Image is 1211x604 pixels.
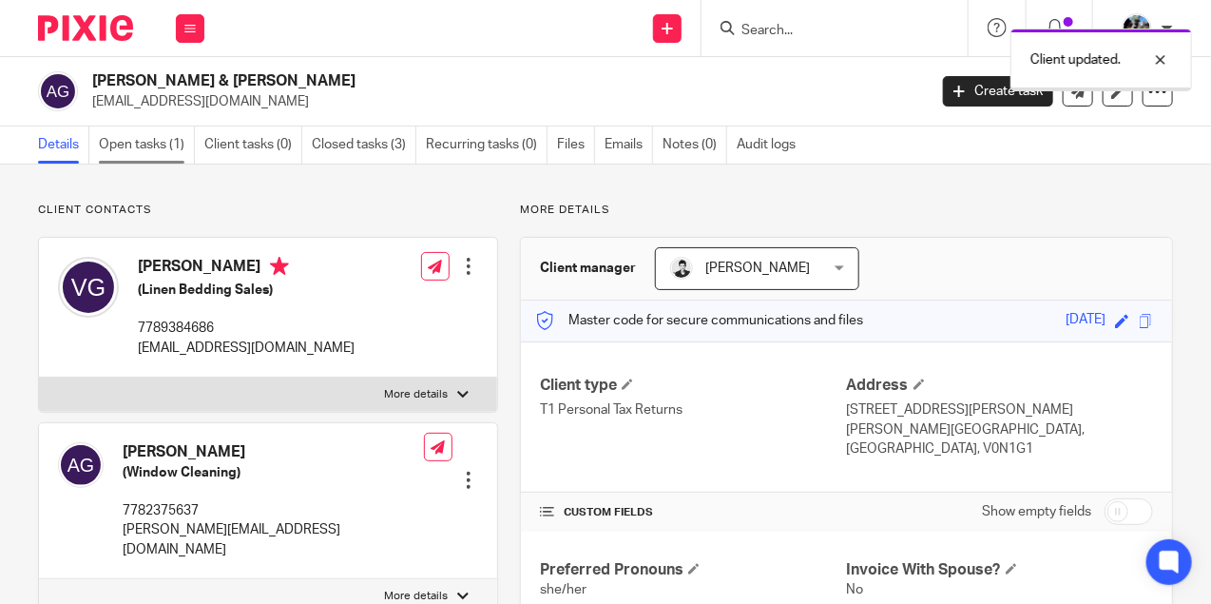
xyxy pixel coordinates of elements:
p: [EMAIL_ADDRESS][DOMAIN_NAME] [92,92,914,111]
a: Emails [605,127,653,164]
p: [PERSON_NAME][EMAIL_ADDRESS][DOMAIN_NAME] [123,520,424,559]
p: More details [520,203,1173,218]
p: 7782375637 [123,501,424,520]
h4: CUSTOM FIELDS [540,505,846,520]
h4: [PERSON_NAME] [138,257,355,281]
p: More details [384,589,448,604]
p: T1 Personal Tax Returns [540,400,846,419]
a: Recurring tasks (0) [426,127,548,164]
p: More details [384,387,448,402]
a: Client tasks (0) [204,127,302,164]
h5: (Window Cleaning) [123,463,424,482]
span: she/her [540,583,586,596]
p: [STREET_ADDRESS][PERSON_NAME] [847,400,1153,419]
p: 7789384686 [138,319,355,338]
p: Master code for secure communications and files [535,311,863,330]
img: svg%3E [58,257,119,318]
a: Details [38,127,89,164]
a: Notes (0) [663,127,727,164]
h4: [PERSON_NAME] [123,442,424,462]
p: Client updated. [1030,50,1121,69]
p: Client contacts [38,203,498,218]
a: Closed tasks (3) [312,127,416,164]
span: [PERSON_NAME] [705,262,810,275]
div: [DATE] [1066,310,1105,332]
i: Primary [270,257,289,276]
label: Show empty fields [982,502,1091,521]
a: Audit logs [737,127,805,164]
a: Create task [943,76,1053,107]
span: No [847,583,864,596]
img: Pixie [38,15,133,41]
p: [EMAIL_ADDRESS][DOMAIN_NAME] [138,339,355,358]
h4: Preferred Pronouns [540,560,846,580]
h3: Client manager [540,259,636,278]
img: Screen%20Shot%202020-06-25%20at%209.49.30%20AM.png [1122,13,1152,44]
img: svg%3E [38,71,78,111]
a: Open tasks (1) [99,127,195,164]
img: squarehead.jpg [670,257,693,280]
h4: Invoice With Spouse? [847,560,1153,580]
img: svg%3E [58,442,104,488]
h5: (Linen Bedding Sales) [138,281,355,300]
a: Files [557,127,595,164]
h2: [PERSON_NAME] & [PERSON_NAME] [92,71,750,91]
p: [PERSON_NAME][GEOGRAPHIC_DATA], [GEOGRAPHIC_DATA], V0N1G1 [847,420,1153,459]
h4: Address [847,376,1153,396]
h4: Client type [540,376,846,396]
